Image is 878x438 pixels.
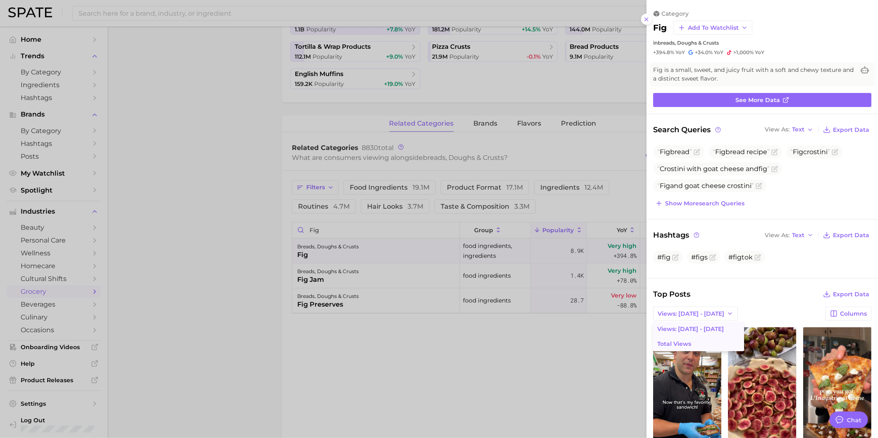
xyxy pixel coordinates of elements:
[657,165,770,173] span: Crostini with goat cheese and
[653,124,722,136] span: Search Queries
[660,148,670,156] span: Fig
[653,93,871,107] a: See more data
[653,40,871,46] div: in
[833,291,869,298] span: Export Data
[735,97,780,104] span: See more data
[715,148,725,156] span: Fig
[759,165,767,173] span: fig
[792,233,804,238] span: Text
[657,253,670,261] span: #fig
[653,49,674,55] span: +394.8%
[657,326,724,333] span: Views: [DATE] - [DATE]
[665,200,744,207] span: Show more search queries
[765,233,790,238] span: View As
[840,310,867,317] span: Columns
[688,24,739,31] span: Add to Watchlist
[653,23,667,33] h2: fig
[763,230,816,240] button: View AsText
[792,127,804,132] span: Text
[771,166,778,172] button: Flag as miscategorized or irrelevant
[653,66,855,83] span: Fig is a small, sweet, and juicy fruit with a soft and chewy texture and a distinct sweet flavor.
[653,321,744,351] ul: Views: [DATE] - [DATE]
[728,253,753,261] span: #figtok
[673,21,752,35] button: Add to Watchlist
[821,124,871,136] button: Export Data
[771,149,778,155] button: Flag as miscategorized or irrelevant
[658,310,724,317] span: Views: [DATE] - [DATE]
[821,229,871,241] button: Export Data
[765,127,790,132] span: View As
[694,149,700,155] button: Flag as miscategorized or irrelevant
[695,49,713,55] span: +34.0%
[832,149,838,155] button: Flag as miscategorized or irrelevant
[657,340,691,348] span: Total Views
[675,49,685,56] span: YoY
[657,182,754,190] span: and goat cheese crostini
[756,183,762,189] button: Flag as miscategorized or irrelevant
[657,148,692,156] span: bread
[653,288,690,300] span: Top Posts
[763,124,816,135] button: View AsText
[833,126,869,133] span: Export Data
[755,49,764,56] span: YoY
[658,40,719,46] span: breads, doughs & crusts
[660,182,670,190] span: Fig
[713,148,770,156] span: bread recipe
[826,307,871,321] button: Columns
[653,229,701,241] span: Hashtags
[672,254,679,261] button: Flag as miscategorized or irrelevant
[821,288,871,300] button: Export Data
[691,253,708,261] span: #figs
[709,254,716,261] button: Flag as miscategorized or irrelevant
[653,307,738,321] button: Views: [DATE] - [DATE]
[754,254,761,261] button: Flag as miscategorized or irrelevant
[793,148,803,156] span: Fig
[661,10,689,17] span: category
[714,49,723,56] span: YoY
[733,49,754,55] span: >1,000%
[833,232,869,239] span: Export Data
[653,198,747,209] button: Show moresearch queries
[790,148,830,156] span: crostini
